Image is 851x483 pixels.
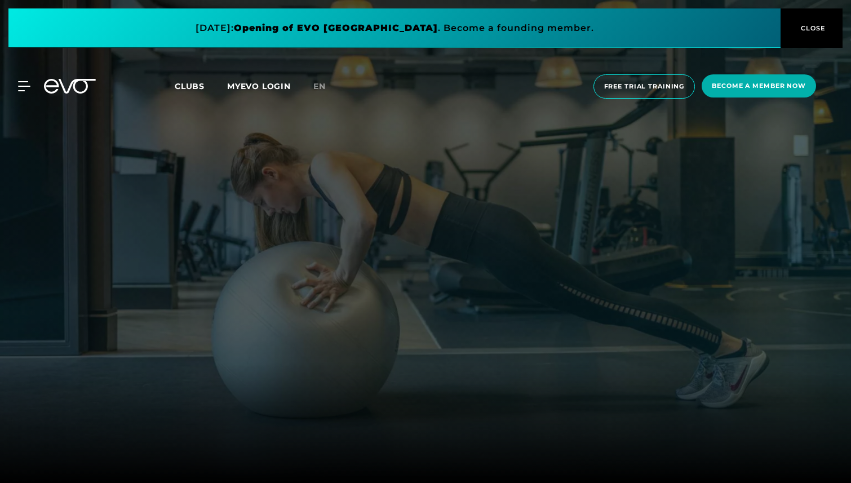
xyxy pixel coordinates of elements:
[590,74,699,99] a: Free trial training
[175,81,205,91] font: Clubs
[313,81,326,91] font: en
[313,80,339,93] a: en
[227,81,291,91] a: MYEVO LOGIN
[604,82,685,90] font: Free trial training
[712,82,806,90] font: Become a member now
[698,74,819,99] a: Become a member now
[801,24,826,32] font: CLOSE
[781,8,843,48] button: CLOSE
[175,81,227,91] a: Clubs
